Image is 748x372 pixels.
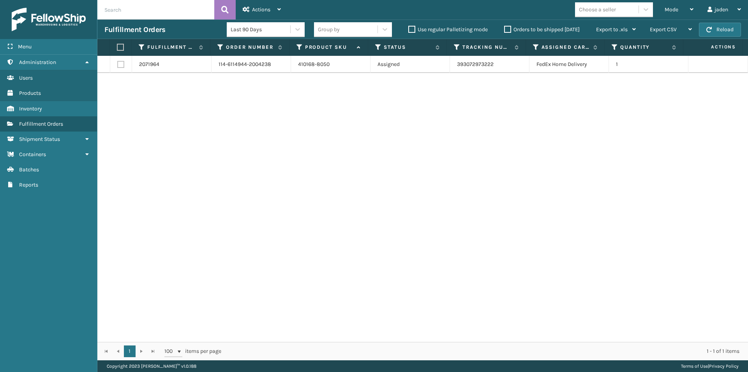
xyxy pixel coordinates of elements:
span: Products [19,90,41,96]
img: logo [12,8,86,31]
span: Administration [19,59,56,66]
span: Mode [665,6,678,13]
a: 393072973222 [457,61,494,68]
label: Product SKU [305,44,353,51]
label: Order Number [226,44,274,51]
span: Fulfillment Orders [19,121,63,127]
div: Group by [318,25,340,34]
div: Choose a seller [579,5,616,14]
span: Inventory [19,105,42,112]
td: FedEx Home Delivery [529,56,609,73]
span: Actions [252,6,270,13]
h3: Fulfillment Orders [104,25,165,34]
span: items per page [164,345,221,357]
a: 410168-8050 [298,61,330,68]
label: Status [384,44,432,51]
p: Copyright 2023 [PERSON_NAME]™ v 1.0.188 [107,360,196,372]
label: Quantity [620,44,668,51]
label: Assigned Carrier Service [542,44,589,51]
td: Assigned [370,56,450,73]
div: | [681,360,739,372]
a: Privacy Policy [709,363,739,369]
button: Reload [699,23,741,37]
label: Orders to be shipped [DATE] [504,26,580,33]
span: 100 [164,347,176,355]
span: Containers [19,151,46,158]
td: 114-6114944-2004238 [212,56,291,73]
span: Users [19,75,33,81]
span: Shipment Status [19,136,60,142]
label: Use regular Palletizing mode [408,26,488,33]
a: Terms of Use [681,363,708,369]
span: Reports [19,182,38,188]
label: Tracking Number [462,44,510,51]
span: Menu [18,43,32,50]
span: Export CSV [650,26,677,33]
a: 1 [124,345,136,357]
span: Actions [686,41,741,53]
span: Export to .xls [596,26,628,33]
a: 2071964 [139,61,159,68]
label: Fulfillment Order Id [147,44,195,51]
span: Batches [19,166,39,173]
td: 1 [609,56,688,73]
div: Last 90 Days [231,25,291,34]
div: 1 - 1 of 1 items [232,347,739,355]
